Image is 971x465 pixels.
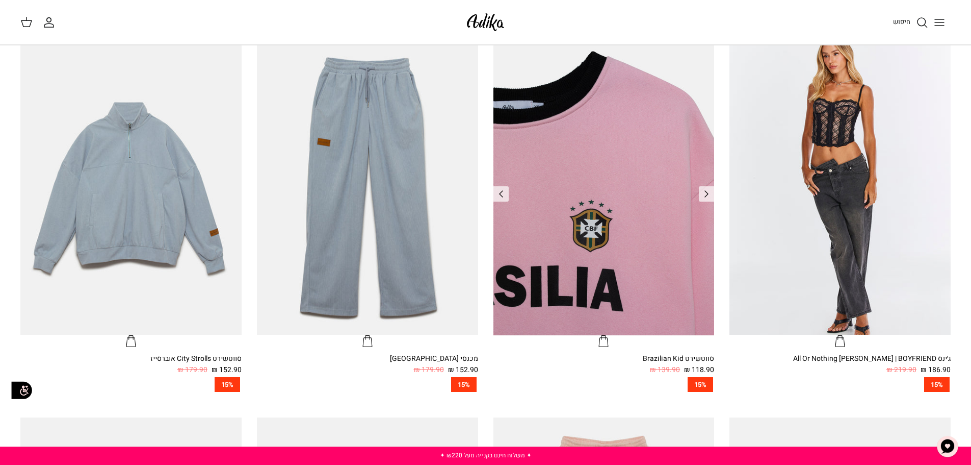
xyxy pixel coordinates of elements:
[699,186,714,202] a: Previous
[20,353,242,364] div: סווטשירט City Strolls אוברסייז
[257,40,478,348] a: מכנסי טרנינג City strolls
[440,451,532,460] a: ✦ משלוח חינם בקנייה מעל ₪220 ✦
[729,377,951,392] a: 15%
[729,353,951,364] div: ג׳ינס All Or Nothing [PERSON_NAME] | BOYFRIEND
[20,40,242,348] a: סווטשירט City Strolls אוברסייז
[684,364,714,376] span: 118.90 ₪
[20,377,242,392] a: 15%
[493,186,509,202] a: Previous
[928,11,951,34] button: Toggle menu
[932,431,963,462] button: צ'אט
[729,40,951,348] a: ג׳ינס All Or Nothing קריס-קרוס | BOYFRIEND
[893,16,928,29] a: חיפוש
[177,364,207,376] span: 179.90 ₪
[921,364,951,376] span: 186.90 ₪
[688,377,713,392] span: 15%
[886,364,916,376] span: 219.90 ₪
[257,377,478,392] a: 15%
[650,364,680,376] span: 139.90 ₪
[414,364,444,376] span: 179.90 ₪
[20,353,242,376] a: סווטשירט City Strolls אוברסייז 152.90 ₪ 179.90 ₪
[493,353,715,364] div: סווטשירט Brazilian Kid
[8,376,36,404] img: accessibility_icon02.svg
[451,377,477,392] span: 15%
[215,377,240,392] span: 15%
[448,364,478,376] span: 152.90 ₪
[729,353,951,376] a: ג׳ינס All Or Nothing [PERSON_NAME] | BOYFRIEND 186.90 ₪ 219.90 ₪
[464,10,507,34] img: Adika IL
[257,353,478,376] a: מכנסי [GEOGRAPHIC_DATA] 152.90 ₪ 179.90 ₪
[493,377,715,392] a: 15%
[493,353,715,376] a: סווטשירט Brazilian Kid 118.90 ₪ 139.90 ₪
[43,16,59,29] a: החשבון שלי
[924,377,950,392] span: 15%
[893,17,910,27] span: חיפוש
[493,40,715,348] a: סווטשירט Brazilian Kid
[257,353,478,364] div: מכנסי [GEOGRAPHIC_DATA]
[212,364,242,376] span: 152.90 ₪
